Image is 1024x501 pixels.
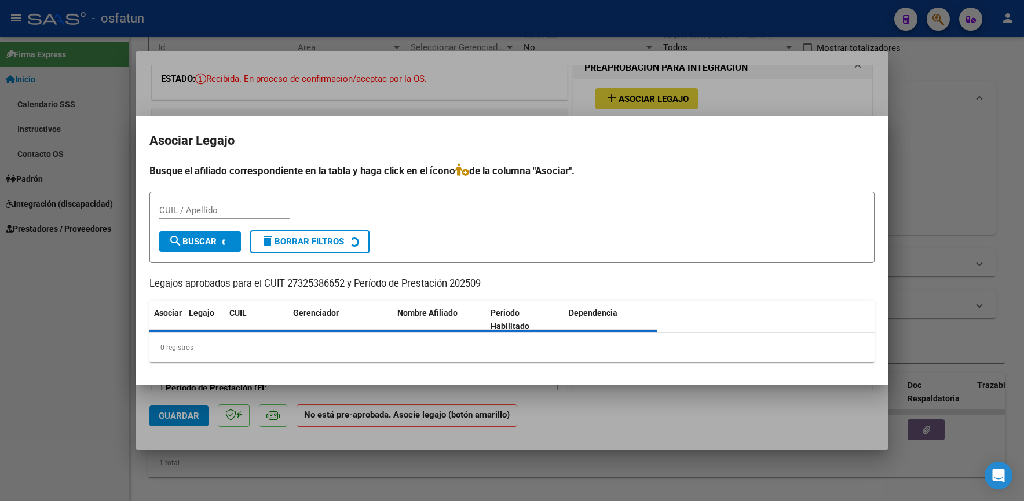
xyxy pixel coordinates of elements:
button: Buscar [159,231,241,252]
div: 0 registros [149,333,875,362]
span: Gerenciador [293,308,339,317]
datatable-header-cell: Legajo [184,301,225,339]
h4: Busque el afiliado correspondiente en la tabla y haga click en el ícono de la columna "Asociar". [149,163,875,178]
span: Nombre Afiliado [397,308,458,317]
mat-icon: search [169,234,182,248]
datatable-header-cell: Dependencia [564,301,657,339]
datatable-header-cell: Nombre Afiliado [393,301,486,339]
span: Dependencia [569,308,617,317]
span: Asociar [154,308,182,317]
span: Periodo Habilitado [491,308,529,331]
p: Legajos aprobados para el CUIT 27325386652 y Período de Prestación 202509 [149,277,875,291]
h2: Asociar Legajo [149,130,875,152]
datatable-header-cell: Asociar [149,301,184,339]
span: CUIL [229,308,247,317]
mat-icon: delete [261,234,275,248]
span: Borrar Filtros [261,236,344,247]
button: Borrar Filtros [250,230,370,253]
datatable-header-cell: CUIL [225,301,288,339]
datatable-header-cell: Gerenciador [288,301,393,339]
div: Open Intercom Messenger [985,462,1012,489]
datatable-header-cell: Periodo Habilitado [486,301,564,339]
span: Legajo [189,308,214,317]
span: Buscar [169,236,217,247]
